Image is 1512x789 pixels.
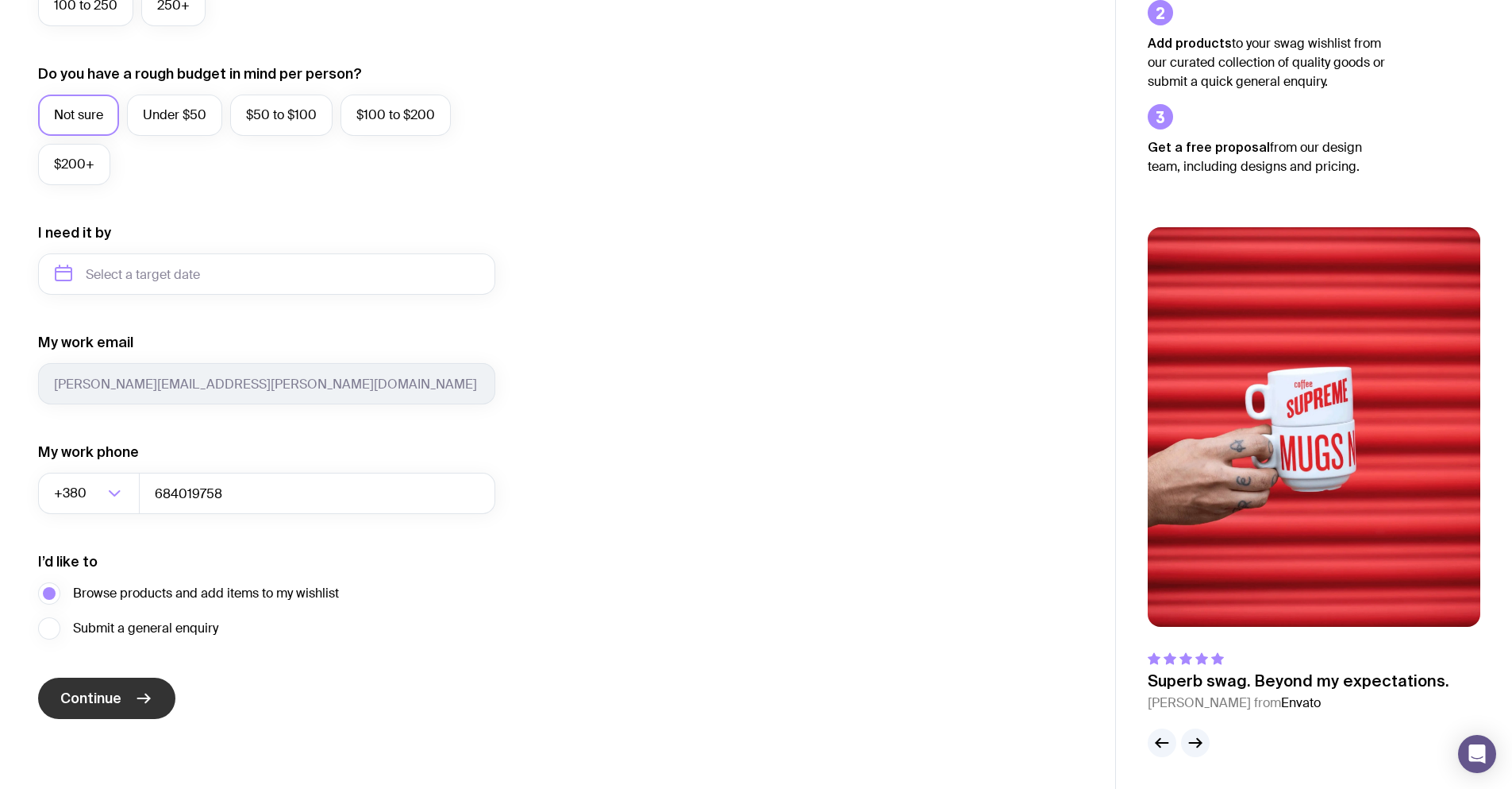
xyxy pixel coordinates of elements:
[38,223,111,242] label: I need it by
[38,363,495,404] input: you@email.com
[54,473,90,514] span: +380
[230,95,333,136] label: $50 to $100
[38,95,119,136] label: Not sure
[38,144,110,185] label: $200+
[1148,671,1449,690] p: Superb swag. Beyond my expectations.
[1148,137,1386,176] p: from our design team, including designs and pricing.
[1148,140,1270,154] strong: Get a free proposal
[90,473,103,514] input: Search for option
[1458,735,1496,773] div: Open Intercom Messenger
[1281,694,1321,711] span: Envato
[38,552,98,571] label: I’d like to
[38,64,362,83] label: Do you have a rough budget in mind per person?
[38,473,140,514] div: Search for option
[340,95,451,136] label: $100 to $200
[73,619,218,638] span: Submit a general enquiry
[1148,33,1386,91] p: to your swag wishlist from our curated collection of quality goods or submit a quick general enqu...
[38,443,139,462] label: My work phone
[38,333,133,352] label: My work email
[1148,36,1232,50] strong: Add products
[1148,694,1449,713] cite: [PERSON_NAME] from
[139,473,495,514] input: 0400123456
[38,253,495,295] input: Select a target date
[38,678,175,719] button: Continue
[60,689,121,708] span: Continue
[127,95,222,136] label: Under $50
[73,584,339,603] span: Browse products and add items to my wishlist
